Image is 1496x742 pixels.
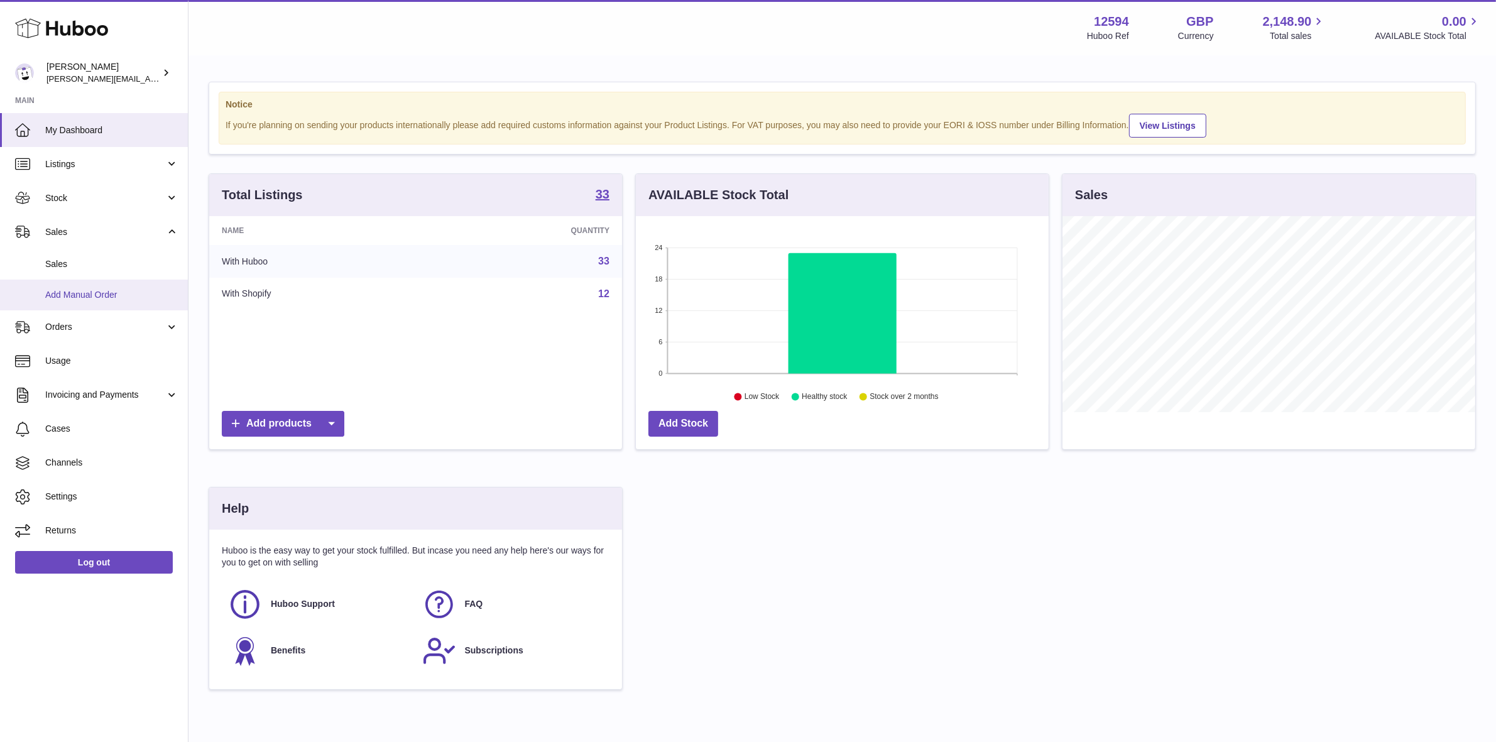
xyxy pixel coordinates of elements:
span: Total sales [1270,30,1326,42]
span: 2,148.90 [1263,13,1312,30]
span: Add Manual Order [45,289,178,301]
a: Benefits [228,634,410,668]
text: 24 [655,244,662,251]
span: AVAILABLE Stock Total [1375,30,1481,42]
text: 12 [655,307,662,314]
h3: AVAILABLE Stock Total [648,187,789,204]
a: 33 [598,256,609,266]
strong: 33 [596,188,609,200]
div: If you're planning on sending your products internationally please add required customs informati... [226,112,1459,138]
strong: Notice [226,99,1459,111]
a: FAQ [422,587,604,621]
span: Subscriptions [465,645,523,657]
text: 0 [658,369,662,377]
span: Listings [45,158,165,170]
a: Add Stock [648,411,718,437]
span: Benefits [271,645,305,657]
span: 0.00 [1442,13,1466,30]
img: owen@wearemakewaves.com [15,63,34,82]
a: Subscriptions [422,634,604,668]
a: 0.00 AVAILABLE Stock Total [1375,13,1481,42]
a: Huboo Support [228,587,410,621]
span: Returns [45,525,178,537]
span: Channels [45,457,178,469]
span: Cases [45,423,178,435]
strong: GBP [1186,13,1213,30]
span: Orders [45,321,165,333]
a: 2,148.90 Total sales [1263,13,1326,42]
th: Quantity [432,216,622,245]
text: 6 [658,338,662,346]
h3: Help [222,500,249,517]
text: Stock over 2 months [870,393,938,401]
span: Settings [45,491,178,503]
span: Usage [45,355,178,367]
span: [PERSON_NAME][EMAIL_ADDRESS][DOMAIN_NAME] [46,74,252,84]
span: Invoicing and Payments [45,389,165,401]
span: My Dashboard [45,124,178,136]
a: View Listings [1129,114,1206,138]
text: Healthy stock [802,393,848,401]
td: With Shopify [209,278,432,310]
h3: Total Listings [222,187,303,204]
a: 33 [596,188,609,203]
div: [PERSON_NAME] [46,61,160,85]
text: 18 [655,275,662,283]
a: Add products [222,411,344,437]
text: Low Stock [745,393,780,401]
a: Log out [15,551,173,574]
span: FAQ [465,598,483,610]
h3: Sales [1075,187,1108,204]
span: Sales [45,258,178,270]
p: Huboo is the easy way to get your stock fulfilled. But incase you need any help here's our ways f... [222,545,609,569]
div: Huboo Ref [1087,30,1129,42]
span: Stock [45,192,165,204]
td: With Huboo [209,245,432,278]
div: Currency [1178,30,1214,42]
a: 12 [598,288,609,299]
span: Huboo Support [271,598,335,610]
strong: 12594 [1094,13,1129,30]
span: Sales [45,226,165,238]
th: Name [209,216,432,245]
